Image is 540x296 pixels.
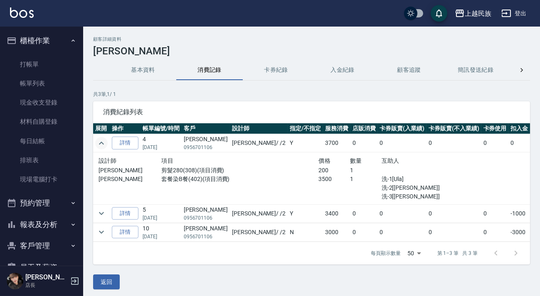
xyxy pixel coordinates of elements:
p: [DATE] [143,214,180,222]
button: 登出 [498,6,530,21]
h3: [PERSON_NAME] [93,45,530,57]
p: 0956701106 [184,233,228,240]
th: 店販消費 [350,123,378,134]
th: 卡券販賣(不入業績) [427,123,481,134]
span: 消費紀錄列表 [103,108,520,116]
p: 1 [350,166,382,175]
span: 數量 [350,157,362,164]
td: 0 [508,134,530,152]
button: expand row [95,226,108,238]
td: 0 [378,134,427,152]
td: [PERSON_NAME] / /2 [230,134,288,152]
p: 洗-3[[PERSON_NAME]] [382,192,476,201]
td: -3000 [508,223,530,241]
td: 0 [481,134,509,152]
a: 現金收支登錄 [3,93,80,112]
button: 預約管理 [3,192,80,214]
button: expand row [95,207,108,220]
td: 3000 [323,223,350,241]
td: 0 [350,134,378,152]
p: 200 [318,166,350,175]
th: 客戶 [182,123,230,134]
button: 入金紀錄 [309,60,376,80]
p: 第 1–3 筆 共 3 筆 [437,250,478,257]
p: 0956701106 [184,144,228,151]
td: 0 [350,204,378,223]
a: 詳情 [112,137,138,149]
p: 店長 [25,281,68,289]
button: 櫃檯作業 [3,30,80,51]
button: 簡訊發送紀錄 [442,60,509,80]
button: 員工及薪資 [3,257,80,278]
p: 1 [350,175,382,183]
p: 洗-2[[PERSON_NAME]] [382,183,476,192]
img: Person [7,273,23,289]
td: 0 [378,204,427,223]
th: 指定/不指定 [288,123,323,134]
span: 項目 [161,157,173,164]
p: 每頁顯示數量 [371,250,401,257]
button: 客戶管理 [3,235,80,257]
a: 帳單列表 [3,74,80,93]
p: 共 3 筆, 1 / 1 [93,91,530,98]
td: 3700 [323,134,350,152]
div: 50 [404,242,424,264]
h5: [PERSON_NAME] [25,273,68,281]
td: 0 [427,223,481,241]
a: 每日結帳 [3,132,80,151]
p: [PERSON_NAME] [99,166,161,175]
td: N [288,223,323,241]
div: 上越民族 [465,8,491,19]
td: 4 [141,134,182,152]
td: 10 [141,223,182,241]
p: 0956701106 [184,214,228,222]
p: 剪髮280(308)(項目消費) [161,166,318,175]
button: expand row [95,137,108,149]
button: 上越民族 [451,5,495,22]
a: 排班表 [3,151,80,170]
td: 5 [141,204,182,223]
td: -1000 [508,204,530,223]
button: 消費記錄 [176,60,243,80]
td: [PERSON_NAME] [182,204,230,223]
button: 返回 [93,274,120,290]
th: 卡券販賣(入業績) [378,123,427,134]
button: 基本資料 [110,60,176,80]
button: save [431,5,447,22]
p: [PERSON_NAME] [99,175,161,183]
td: [PERSON_NAME] / /2 [230,223,288,241]
td: 0 [378,223,427,241]
td: 0 [481,204,509,223]
span: 互助人 [382,157,399,164]
h2: 顧客詳細資料 [93,37,530,42]
th: 卡券使用 [481,123,509,134]
a: 詳情 [112,226,138,239]
a: 詳情 [112,207,138,220]
img: Logo [10,7,34,18]
th: 操作 [110,123,141,134]
td: 0 [427,134,481,152]
span: 設計師 [99,157,116,164]
th: 服務消費 [323,123,350,134]
p: 套餐染B餐(402)(項目消費) [161,175,318,183]
a: 打帳單 [3,55,80,74]
p: [DATE] [143,233,180,240]
button: 報表及分析 [3,214,80,235]
td: [PERSON_NAME] [182,134,230,152]
td: Y [288,204,323,223]
a: 材料自購登錄 [3,112,80,131]
td: 0 [481,223,509,241]
th: 設計師 [230,123,288,134]
td: 3400 [323,204,350,223]
td: Y [288,134,323,152]
button: 顧客追蹤 [376,60,442,80]
p: 洗-1[Ula] [382,175,476,183]
p: 3500 [318,175,350,183]
span: 價格 [318,157,330,164]
th: 展開 [93,123,110,134]
td: 0 [350,223,378,241]
p: [DATE] [143,144,180,151]
td: 0 [427,204,481,223]
th: 扣入金 [508,123,530,134]
td: [PERSON_NAME] [182,223,230,241]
